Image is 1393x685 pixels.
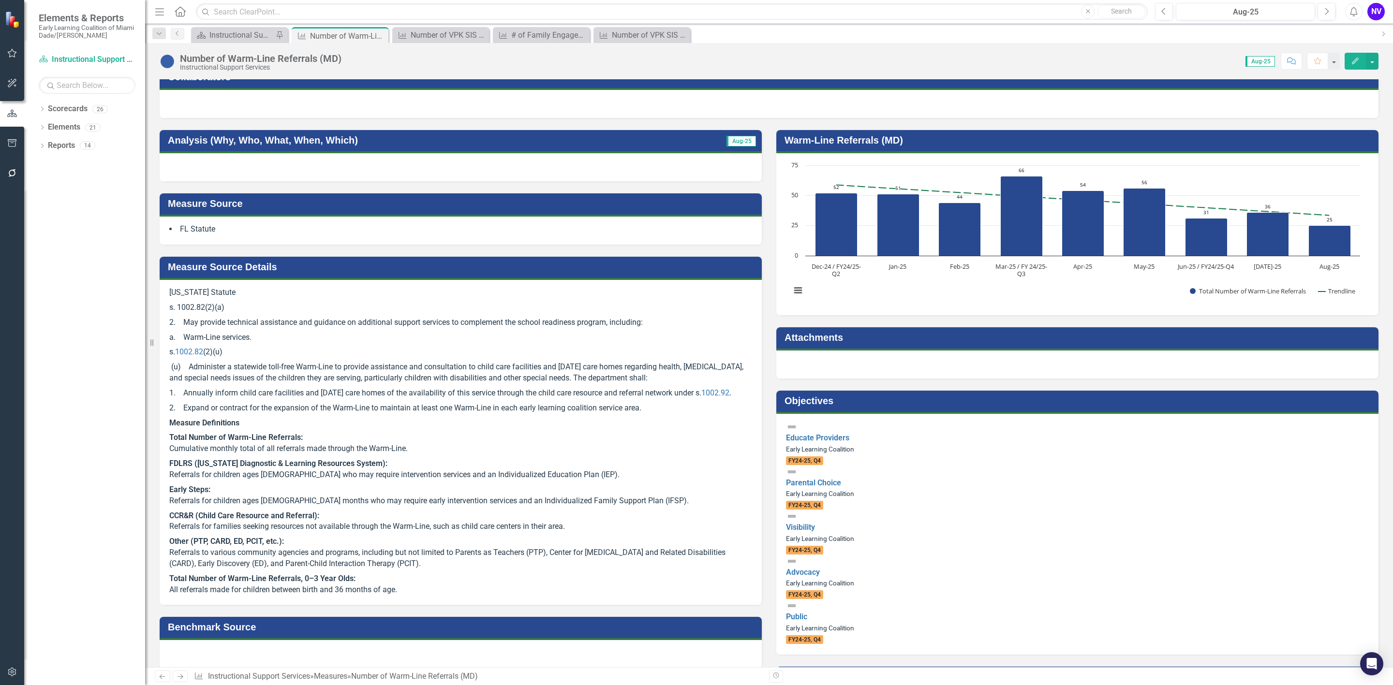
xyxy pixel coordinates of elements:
span: FY24-25, Q4 [786,456,823,465]
text: 25 [791,220,798,229]
a: Elements [48,122,80,133]
img: Not Defined [786,600,798,612]
button: Show Trendline [1318,287,1356,295]
span: Search [1111,7,1132,15]
a: 1002.82 [175,347,203,356]
div: Aug-25 [1179,6,1312,18]
div: Number of Warm-Line Referrals (MD) [310,30,386,42]
span: FY24-25, Q4 [786,546,823,554]
input: Search ClearPoint... [196,3,1148,20]
p: Cumulative monthly total of all referrals made through the Warm-Line. [169,430,752,456]
small: Early Learning Coalition [786,624,854,632]
h3: Measure Source Details [168,262,757,272]
strong: Measure Definitions [169,418,239,427]
text: 50 [791,190,798,199]
div: Chart. Highcharts interactive chart. [786,160,1369,306]
a: Visibility [786,523,815,532]
h3: Measure Source [168,198,757,209]
a: Public [786,612,807,621]
a: Scorecards [48,103,88,115]
text: Feb-25 [950,262,969,271]
a: Reports [48,140,75,151]
small: Early Learning Coalition [786,535,854,542]
img: ClearPoint Strategy [5,11,22,28]
p: a. Warm-Line services. [169,330,752,345]
div: Number of Warm-Line Referrals (MD) [351,671,478,681]
text: Total Number of Warm-Line Referrals [1199,287,1306,295]
path: Apr-25, 54. Total Number of Warm-Line Referrals. [1062,191,1104,256]
svg: Interactive chart [786,160,1365,306]
text: 44 [957,193,963,200]
h3: Attachments [785,332,1374,343]
a: Instructional Support Services [208,671,310,681]
div: Instructional Support Services [180,64,341,71]
small: Early Learning Coalition of Miami Dade/[PERSON_NAME] [39,24,135,40]
small: Early Learning Coalition [786,579,854,587]
span: Aug-25 [726,136,756,146]
p: 1. Annually inform child care facilities and [DATE] care homes of the availability of this servic... [169,386,752,401]
button: View chart menu, Chart [791,284,805,297]
strong: Early Steps: [169,485,210,494]
a: Number of VPK SIS Child Enrollments Processed [DATE] (MD) [596,29,688,41]
path: Feb-25, 44. Total Number of Warm-Line Referrals. [939,203,981,256]
text: 31 [1203,209,1209,216]
text: Aug-25 [1319,262,1339,271]
p: Referrals to various community agencies and programs, including but not limited to Parents as Tea... [169,534,752,571]
div: NV [1367,3,1385,20]
text: 56 [1141,179,1147,186]
p: s. (2)(u) [169,345,752,360]
div: Number of VPK SIS Child Enrollments Processed [DATE] (MD) [612,29,688,41]
a: Instructional Support Services [39,54,135,65]
p: All referrals made for children between birth and 36 months of age. [169,571,752,596]
p: Referrals for children ages [DEMOGRAPHIC_DATA] who may require intervention services and an Indiv... [169,456,752,482]
div: 14 [80,142,95,150]
img: Not Defined [786,466,798,478]
strong: Total Number of Warm-Line Referrals: [169,433,303,442]
text: May-25 [1134,262,1155,271]
text: 54 [1080,181,1086,188]
p: Referrals for children ages [DEMOGRAPHIC_DATA] months who may require early intervention services... [169,482,752,509]
text: 75 [791,160,798,169]
strong: CCR&R (Child Care Resource and Referral): [169,511,319,520]
text: 36 [1265,203,1271,210]
a: Instructional Support Services Dashboard [193,29,273,41]
a: 1002.92 [701,388,729,397]
path: May-25, 56. Total Number of Warm-Line Referrals. [1124,189,1166,256]
h3: Benchmark Source [168,622,757,632]
div: Number of Warm-Line Referrals (MD) [180,53,341,64]
text: Trendline [1328,287,1355,295]
text: Dec-24 / FY24/25- Q2 [812,262,861,278]
span: (u) Administer a statewide toll-free Warm-Line to provide assistance and consultation to child ca... [169,362,743,382]
small: Early Learning Coalition [786,445,854,453]
span: Elements & Reports [39,12,135,24]
text: [DATE]-25 [1254,262,1281,271]
div: # of Family Engagement Activities Completed [511,29,587,41]
span: FY24-25, Q4 [786,501,823,510]
text: 25 [1327,216,1333,223]
text: 0 [795,251,798,260]
path: Aug-25, 25. Total Number of Warm-Line Referrals. [1309,226,1351,256]
h3: Objectives [785,395,1374,406]
a: Educate Providers [786,433,849,442]
path: Jul-25, 36. Total Number of Warm-Line Referrals. [1247,213,1289,256]
a: Parental Choice [786,478,841,487]
strong: Other (PTP, CARD, ED, PCIT, etc.): [169,537,284,546]
text: Mar-25 / FY 24/25- Q3 [995,262,1047,278]
span: FY24-25, Q4 [786,590,823,599]
div: Instructional Support Services Dashboard [209,29,273,41]
span: FL Statute [180,224,215,233]
p: [US_STATE] Statute [169,287,752,300]
img: Not Defined [786,510,798,522]
img: Not Defined [786,555,798,567]
div: 26 [92,105,108,113]
path: Jun-25 / FY24/25-Q4, 31. Total Number of Warm-Line Referrals. [1186,219,1228,256]
path: Jan-25, 51. Total Number of Warm-Line Referrals. [877,194,919,256]
path: Mar-25 / FY 24/25-Q3, 66. Total Number of Warm-Line Referrals. [1001,176,1043,256]
path: Dec-24 / FY24/25-Q2, 52. Total Number of Warm-Line Referrals. [815,193,858,256]
h3: Warm-Line Referrals (MD) [785,135,1374,146]
div: 21 [85,123,101,131]
text: Apr-25 [1073,262,1092,271]
text: 51 [895,185,901,191]
text: Jun-25 / FY24/25-Q4 [1177,262,1234,271]
img: Not Defined [786,421,798,433]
